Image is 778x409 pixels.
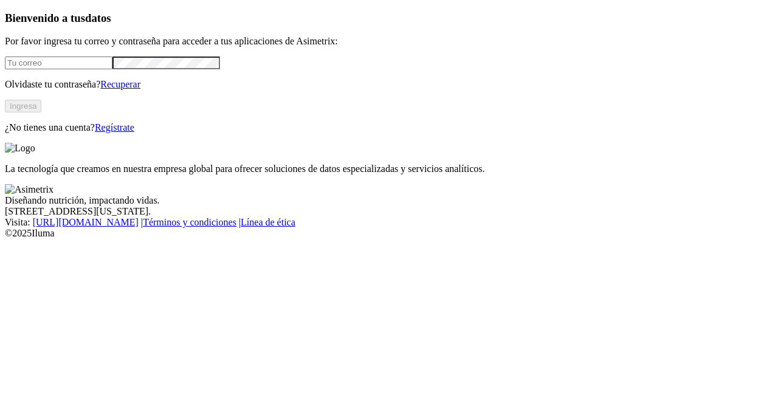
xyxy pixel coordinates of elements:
a: Recuperar [100,79,140,89]
img: Asimetrix [5,184,53,195]
p: La tecnología que creamos en nuestra empresa global para ofrecer soluciones de datos especializad... [5,163,773,174]
a: Línea de ética [241,217,295,227]
p: Olvidaste tu contraseña? [5,79,773,90]
div: Visita : | | [5,217,773,228]
div: © 2025 Iluma [5,228,773,239]
span: datos [85,12,111,24]
a: Regístrate [95,122,134,132]
a: Términos y condiciones [143,217,236,227]
button: Ingresa [5,100,41,112]
p: Por favor ingresa tu correo y contraseña para acceder a tus aplicaciones de Asimetrix: [5,36,773,47]
input: Tu correo [5,57,112,69]
img: Logo [5,143,35,154]
a: [URL][DOMAIN_NAME] [33,217,139,227]
p: ¿No tienes una cuenta? [5,122,773,133]
div: Diseñando nutrición, impactando vidas. [5,195,773,206]
div: [STREET_ADDRESS][US_STATE]. [5,206,773,217]
h3: Bienvenido a tus [5,12,773,25]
